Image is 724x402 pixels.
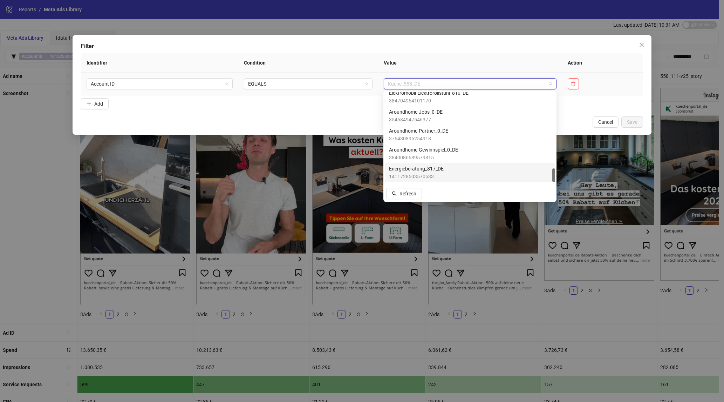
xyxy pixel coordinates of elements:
[562,53,643,73] th: Action
[248,79,368,89] span: EQUALS
[389,108,443,116] span: Aroundhome-Jobs_0_DE
[238,53,378,73] th: Condition
[593,116,619,128] button: Cancel
[388,79,552,89] span: Küche_558_DE
[571,81,576,86] span: delete
[385,144,555,163] div: Aroundhome-Gewinnspiel_0_DE
[389,154,458,161] span: 3840086689579815
[81,98,109,109] button: Add
[621,116,643,128] button: Save
[389,127,448,135] span: Aroundhome-Partner_0_DE
[385,163,555,182] div: Energieberatung_817_DE
[389,89,469,97] span: Elektromobil-Elektrorollstuhl_810_DE
[91,79,228,89] span: Account ID
[385,87,555,106] div: Elektromobil-Elektrorollstuhl_810_DE
[598,119,613,125] span: Cancel
[87,101,91,106] span: plus
[389,165,444,173] span: Energieberatung_817_DE
[399,191,416,196] span: Refresh
[389,116,443,123] span: 354584947546377
[389,146,458,154] span: Aroundhome-Gewinnspiel_0_DE
[385,125,555,144] div: Aroundhome-Partner_0_DE
[639,42,644,48] span: close
[81,53,238,73] th: Identifier
[94,101,103,107] span: Add
[389,173,444,180] span: 1411728503570533
[378,53,562,73] th: Value
[636,39,647,51] button: Close
[389,135,448,142] span: 376430895254918
[81,42,643,51] div: Filter
[385,106,555,125] div: Aroundhome-Jobs_0_DE
[386,188,422,199] button: Refresh
[392,191,397,196] span: search
[389,97,469,105] span: 384704964101170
